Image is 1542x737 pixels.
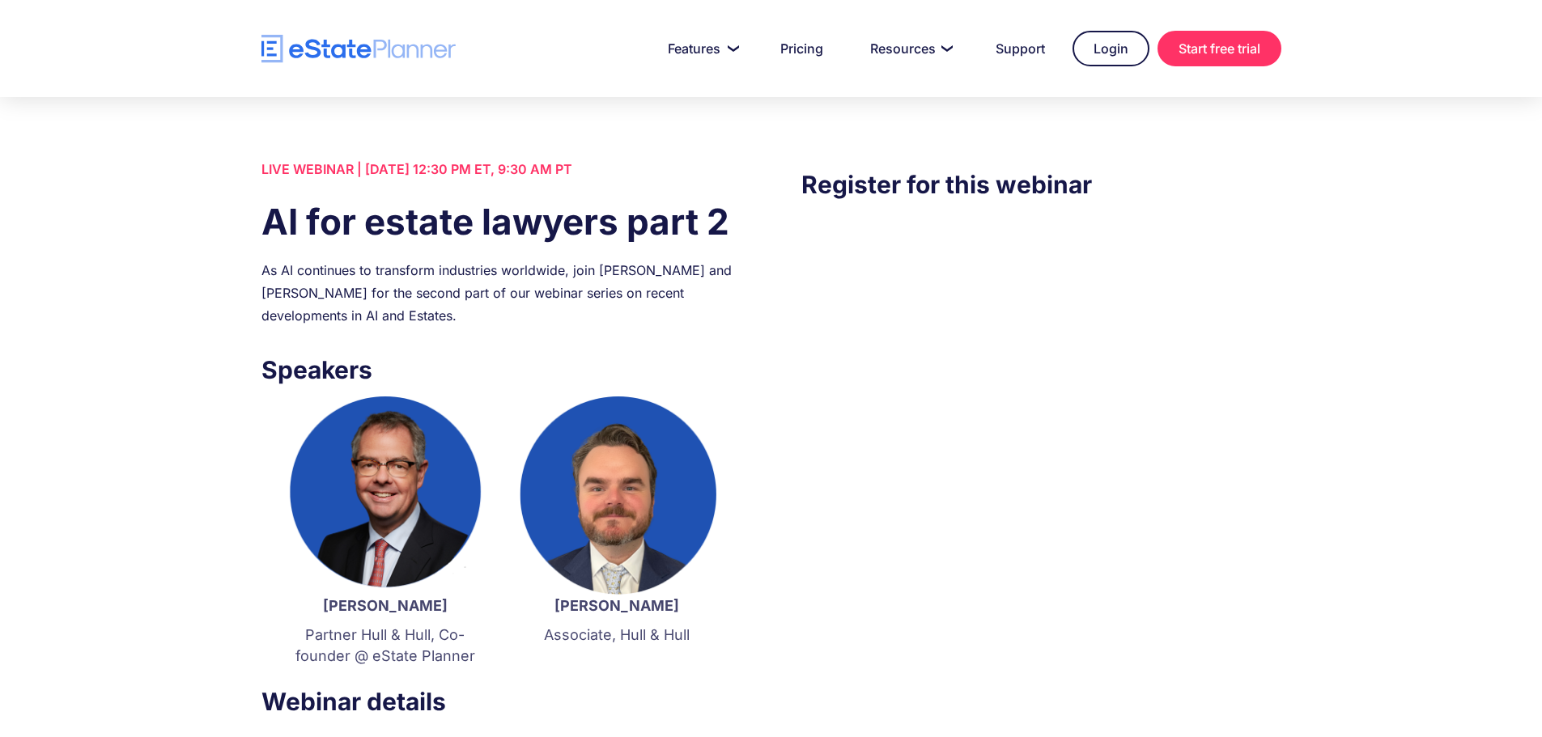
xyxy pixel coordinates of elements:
a: Start free trial [1158,31,1281,66]
h1: AI for estate lawyers part 2 [261,197,741,247]
a: Features [648,32,753,65]
a: Login [1073,31,1149,66]
p: Associate, Hull & Hull [517,625,716,646]
a: Pricing [761,32,843,65]
p: Partner Hull & Hull, Co-founder @ eState Planner [286,625,485,667]
div: As AI continues to transform industries worldwide, join [PERSON_NAME] and [PERSON_NAME] for the s... [261,259,741,327]
h3: Webinar details [261,683,741,720]
iframe: Form 0 [801,235,1281,510]
strong: [PERSON_NAME] [323,597,448,614]
a: Resources [851,32,968,65]
h3: Register for this webinar [801,166,1281,203]
h3: Speakers [261,351,741,388]
strong: [PERSON_NAME] [554,597,679,614]
a: home [261,35,456,63]
div: LIVE WEBINAR | [DATE] 12:30 PM ET, 9:30 AM PT [261,158,741,180]
a: Support [976,32,1064,65]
